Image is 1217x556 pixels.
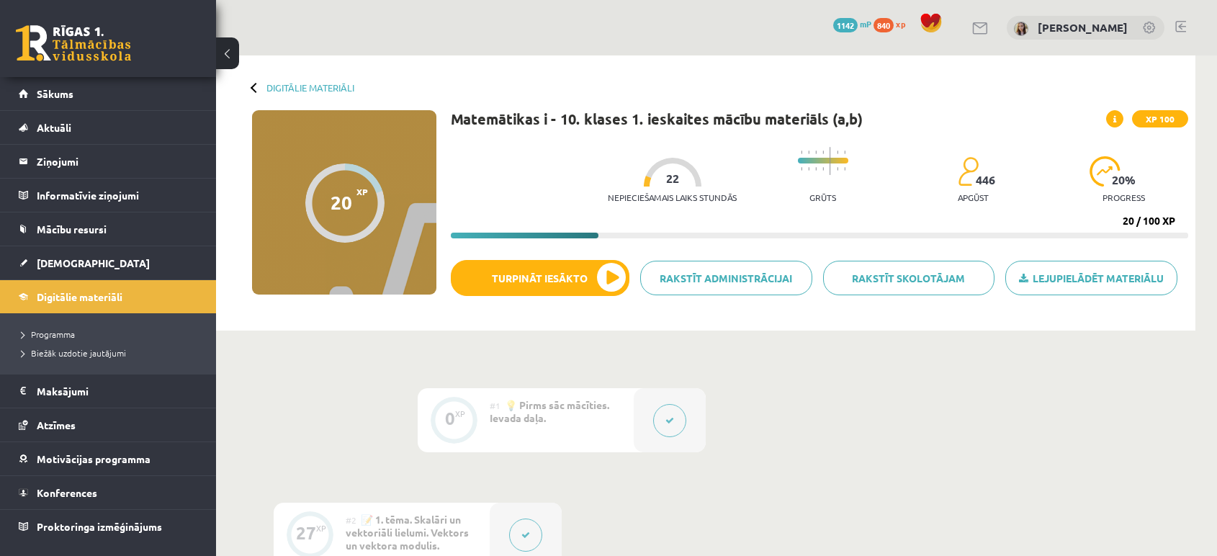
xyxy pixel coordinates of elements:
img: icon-short-line-57e1e144782c952c97e751825c79c345078a6d821885a25fce030b3d8c18986b.svg [837,167,838,171]
a: Motivācijas programma [19,442,198,475]
img: icon-short-line-57e1e144782c952c97e751825c79c345078a6d821885a25fce030b3d8c18986b.svg [815,167,817,171]
a: Proktoringa izmēģinājums [19,510,198,543]
a: Mācību resursi [19,212,198,246]
a: Biežāk uzdotie jautājumi [22,346,202,359]
p: progress [1103,192,1145,202]
span: 446 [976,174,995,187]
a: Digitālie materiāli [266,82,354,93]
span: Mācību resursi [37,223,107,236]
a: Informatīvie ziņojumi [19,179,198,212]
span: Aktuāli [37,121,71,134]
a: Rakstīt administrācijai [640,261,812,295]
legend: Maksājumi [37,375,198,408]
span: 📝 1. tēma. Skalāri un vektoriāli lielumi. Vektors un vektora modulis. [346,513,469,552]
span: 1142 [833,18,858,32]
div: XP [455,410,465,418]
img: icon-short-line-57e1e144782c952c97e751825c79c345078a6d821885a25fce030b3d8c18986b.svg [801,167,802,171]
span: Sākums [37,87,73,100]
a: Programma [22,328,202,341]
h1: Matemātikas i - 10. klases 1. ieskaites mācību materiāls (a,b) [451,110,863,127]
img: icon-short-line-57e1e144782c952c97e751825c79c345078a6d821885a25fce030b3d8c18986b.svg [815,151,817,154]
span: Digitālie materiāli [37,290,122,303]
a: Maksājumi [19,375,198,408]
a: 840 xp [874,18,912,30]
p: Nepieciešamais laiks stundās [608,192,737,202]
a: Aktuāli [19,111,198,144]
a: Rakstīt skolotājam [823,261,995,295]
a: Atzīmes [19,408,198,441]
button: Turpināt iesākto [451,260,629,296]
img: icon-short-line-57e1e144782c952c97e751825c79c345078a6d821885a25fce030b3d8c18986b.svg [808,167,809,171]
a: Rīgas 1. Tālmācības vidusskola [16,25,131,61]
img: icon-short-line-57e1e144782c952c97e751825c79c345078a6d821885a25fce030b3d8c18986b.svg [822,151,824,154]
img: icon-short-line-57e1e144782c952c97e751825c79c345078a6d821885a25fce030b3d8c18986b.svg [837,151,838,154]
a: Konferences [19,476,198,509]
div: 27 [296,526,316,539]
a: 1142 mP [833,18,871,30]
img: icon-short-line-57e1e144782c952c97e751825c79c345078a6d821885a25fce030b3d8c18986b.svg [808,151,809,154]
span: Atzīmes [37,418,76,431]
span: xp [896,18,905,30]
a: Lejupielādēt materiālu [1005,261,1177,295]
a: Sākums [19,77,198,110]
span: XP [356,187,368,197]
p: Grūts [809,192,836,202]
div: XP [316,524,326,532]
img: icon-progress-161ccf0a02000e728c5f80fcf4c31c7af3da0e1684b2b1d7c360e028c24a22f1.svg [1090,156,1121,187]
img: Marija Nicmane [1014,22,1028,36]
span: 20 % [1112,174,1136,187]
img: icon-long-line-d9ea69661e0d244f92f715978eff75569469978d946b2353a9bb055b3ed8787d.svg [830,147,831,175]
span: 💡 Pirms sāc mācīties. Ievada daļa. [490,398,609,424]
span: [DEMOGRAPHIC_DATA] [37,256,150,269]
img: icon-short-line-57e1e144782c952c97e751825c79c345078a6d821885a25fce030b3d8c18986b.svg [801,151,802,154]
span: Motivācijas programma [37,452,151,465]
span: Proktoringa izmēģinājums [37,520,162,533]
legend: Informatīvie ziņojumi [37,179,198,212]
img: students-c634bb4e5e11cddfef0936a35e636f08e4e9abd3cc4e673bd6f9a4125e45ecb1.svg [958,156,979,187]
span: XP 100 [1132,110,1188,127]
a: Digitālie materiāli [19,280,198,313]
img: icon-short-line-57e1e144782c952c97e751825c79c345078a6d821885a25fce030b3d8c18986b.svg [844,151,845,154]
a: [DEMOGRAPHIC_DATA] [19,246,198,279]
span: Programma [22,328,75,340]
a: [PERSON_NAME] [1038,20,1128,35]
img: icon-short-line-57e1e144782c952c97e751825c79c345078a6d821885a25fce030b3d8c18986b.svg [822,167,824,171]
legend: Ziņojumi [37,145,198,178]
a: Ziņojumi [19,145,198,178]
span: 22 [666,172,679,185]
img: icon-short-line-57e1e144782c952c97e751825c79c345078a6d821885a25fce030b3d8c18986b.svg [844,167,845,171]
div: 20 [331,192,352,213]
span: Konferences [37,486,97,499]
span: #2 [346,514,356,526]
span: Biežāk uzdotie jautājumi [22,347,126,359]
span: 840 [874,18,894,32]
p: apgūst [958,192,989,202]
span: mP [860,18,871,30]
span: #1 [490,400,500,411]
div: 0 [445,412,455,425]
